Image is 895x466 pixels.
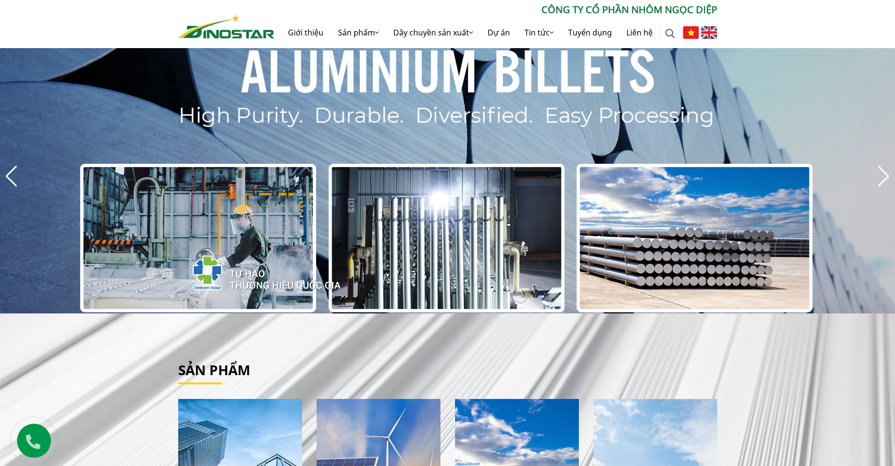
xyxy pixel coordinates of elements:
img: Tiếng Việt [683,26,699,39]
a: Dây chuyền sản xuất [386,17,480,48]
a: Dự án [480,17,517,48]
p: CÔNG TY CỔ PHẦN NHÔM NGỌC DIỆP [274,2,717,17]
a: Liên hệ [619,17,660,48]
a: Sản phẩm [331,17,386,48]
img: English [701,26,717,39]
img: search [665,29,675,38]
a: Sản phẩm [178,361,250,379]
img: Nhôm Dinostar [178,14,274,38]
div: Previous slide [5,166,18,187]
a: Giới thiệu [281,17,331,48]
div: Next slide [877,166,890,187]
a: Nhôm Dinostar [178,12,274,38]
a: Tuyển dụng [561,17,619,48]
a: Tin tức [517,17,561,48]
img: thqg [164,238,342,304]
